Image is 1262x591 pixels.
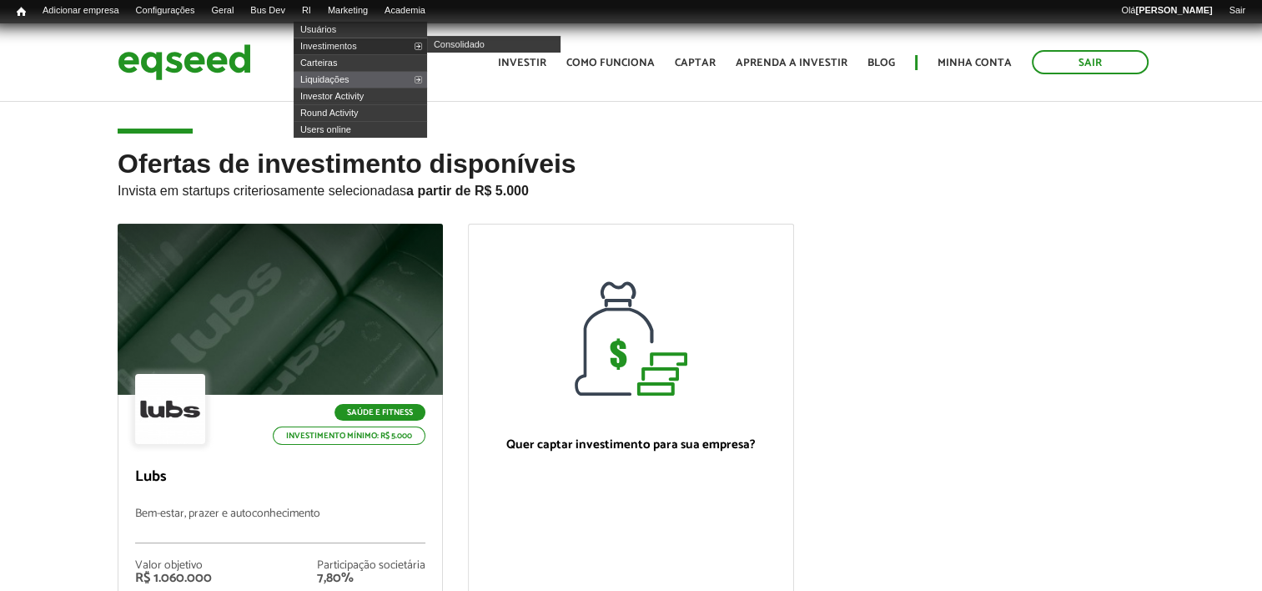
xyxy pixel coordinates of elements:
[376,4,434,18] a: Academia
[1220,4,1254,18] a: Sair
[1135,5,1212,15] strong: [PERSON_NAME]
[135,560,212,572] div: Valor objetivo
[135,468,425,487] p: Lubs
[273,427,425,445] p: Investimento mínimo: R$ 5.000
[319,4,376,18] a: Marketing
[118,179,1144,199] p: Invista em startups criteriosamente selecionadas
[17,6,26,18] span: Início
[406,184,529,198] strong: a partir de R$ 5.000
[334,404,425,421] p: Saúde e Fitness
[938,58,1012,68] a: Minha conta
[317,560,425,572] div: Participação societária
[867,58,895,68] a: Blog
[566,58,655,68] a: Como funciona
[34,4,128,18] a: Adicionar empresa
[118,149,1144,224] h2: Ofertas de investimento disponíveis
[128,4,204,18] a: Configurações
[8,4,34,20] a: Início
[135,508,425,543] p: Bem-estar, prazer e autoconhecimento
[1032,50,1149,74] a: Sair
[118,40,251,84] img: EqSeed
[675,58,716,68] a: Captar
[294,21,427,38] a: Usuários
[203,4,242,18] a: Geral
[485,437,776,452] p: Quer captar investimento para sua empresa?
[294,4,319,18] a: RI
[317,572,425,585] div: 7,80%
[498,58,546,68] a: Investir
[135,572,212,585] div: R$ 1.060.000
[736,58,847,68] a: Aprenda a investir
[1113,4,1220,18] a: Olá[PERSON_NAME]
[242,4,294,18] a: Bus Dev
